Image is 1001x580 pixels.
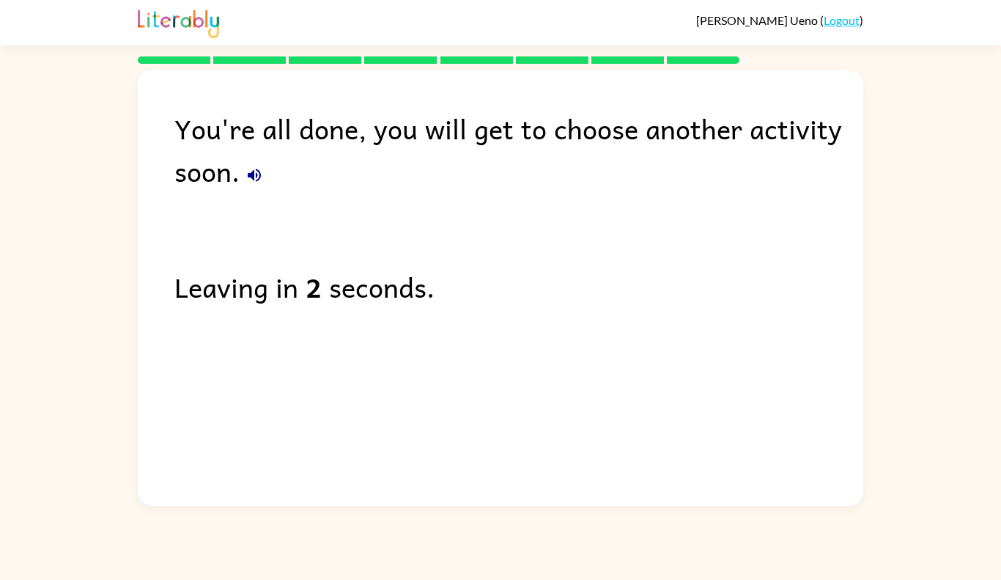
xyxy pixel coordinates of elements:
a: Logout [824,13,860,27]
div: ( ) [696,13,863,27]
span: [PERSON_NAME] Ueno [696,13,820,27]
img: Literably [138,6,219,38]
div: Leaving in seconds. [174,265,863,308]
div: You're all done, you will get to choose another activity soon. [174,107,863,192]
b: 2 [306,265,322,308]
